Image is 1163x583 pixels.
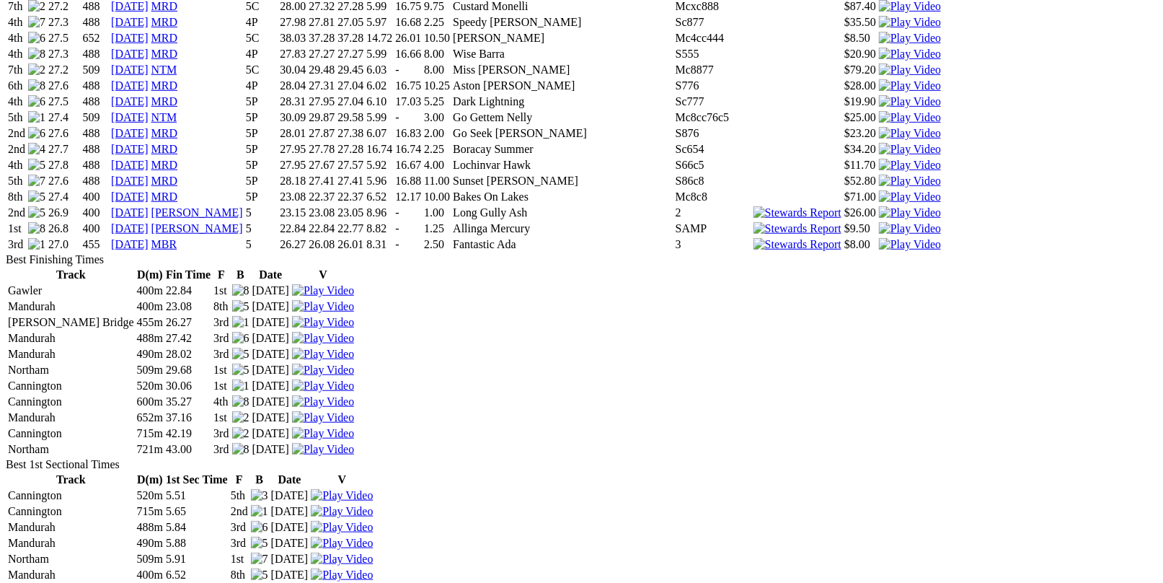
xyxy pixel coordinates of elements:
td: 2nd [7,126,26,141]
td: 4th [7,158,26,172]
td: S66c5 [675,158,751,172]
td: 5C [245,63,278,77]
img: 2 [232,411,249,424]
td: 5th [7,174,26,188]
td: 488 [82,126,110,141]
a: View replay [292,380,354,392]
td: 6.02 [366,79,393,93]
td: 27.95 [279,158,306,172]
td: 4P [245,79,278,93]
a: NTM [151,111,177,123]
img: Play Video [292,427,354,440]
td: 28.04 [279,79,306,93]
img: 7 [28,175,45,188]
a: MRD [151,95,177,108]
img: 5 [232,364,249,377]
td: 5.99 [366,47,393,61]
a: View replay [879,63,941,76]
img: 8 [28,48,45,61]
td: Sc777 [675,95,751,109]
a: View replay [292,316,354,328]
img: Play Video [879,111,941,124]
td: $28.00 [844,79,877,93]
td: 29.58 [337,110,364,125]
td: Miss [PERSON_NAME] [452,63,673,77]
a: MRD [151,127,177,139]
td: 27.41 [308,174,335,188]
a: [DATE] [111,48,149,60]
td: 2.25 [423,142,451,157]
img: Play Video [311,569,373,582]
td: $8.50 [844,31,877,45]
a: View replay [311,489,373,501]
td: 30.04 [279,63,306,77]
a: [DATE] [111,190,149,203]
td: 6.52 [366,190,393,204]
td: Speedy [PERSON_NAME] [452,15,673,30]
td: 27.41 [337,174,364,188]
td: 5P [245,174,278,188]
td: S86c8 [675,174,751,188]
td: 4th [7,15,26,30]
img: Play Video [311,489,373,502]
td: 27.95 [279,142,306,157]
td: 8.00 [423,63,451,77]
a: View replay [879,95,941,108]
td: 5P [245,190,278,204]
a: View replay [879,16,941,28]
td: 27.3 [48,15,81,30]
td: 5th [7,110,26,125]
td: 7th [7,63,26,77]
td: $35.50 [844,15,877,30]
a: View replay [879,79,941,92]
img: Play Video [292,380,354,393]
img: Stewards Report [753,238,841,251]
img: Play Video [879,32,941,45]
td: 4th [7,47,26,61]
td: Lochinvar Hawk [452,158,673,172]
a: MRD [151,143,177,155]
td: 8.00 [423,47,451,61]
a: MRD [151,16,177,28]
td: 22.37 [308,190,335,204]
td: $20.90 [844,47,877,61]
a: [DATE] [111,238,149,250]
a: [DATE] [111,111,149,123]
td: Aston [PERSON_NAME] [452,79,673,93]
a: View replay [292,300,354,312]
td: 4th [7,95,26,109]
td: [PERSON_NAME] [452,31,673,45]
a: View replay [879,222,941,234]
img: 8 [28,79,45,92]
td: 4th [7,31,26,45]
td: 4.00 [423,158,451,172]
td: $23.20 [844,126,877,141]
td: 2nd [7,206,26,220]
td: 5.99 [366,110,393,125]
td: 8th [7,190,26,204]
a: [DATE] [111,159,149,171]
img: Play Video [879,16,941,29]
td: Sunset [PERSON_NAME] [452,174,673,188]
img: 6 [232,332,249,345]
img: Play Video [879,63,941,76]
td: - [394,63,422,77]
td: 10.25 [423,79,451,93]
a: View replay [292,348,354,360]
img: 5 [251,569,268,582]
img: 5 [232,300,249,313]
img: Play Video [292,300,354,313]
td: 27.3 [48,47,81,61]
a: [DATE] [111,222,149,234]
td: $71.00 [844,190,877,204]
img: Play Video [879,143,941,156]
td: 27.5 [48,31,81,45]
img: 4 [28,143,45,156]
img: 8 [232,395,249,408]
td: 488 [82,142,110,157]
td: $79.20 [844,63,877,77]
a: View replay [292,395,354,408]
td: 16.74 [366,142,393,157]
a: View replay [311,521,373,533]
img: Stewards Report [753,222,841,235]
